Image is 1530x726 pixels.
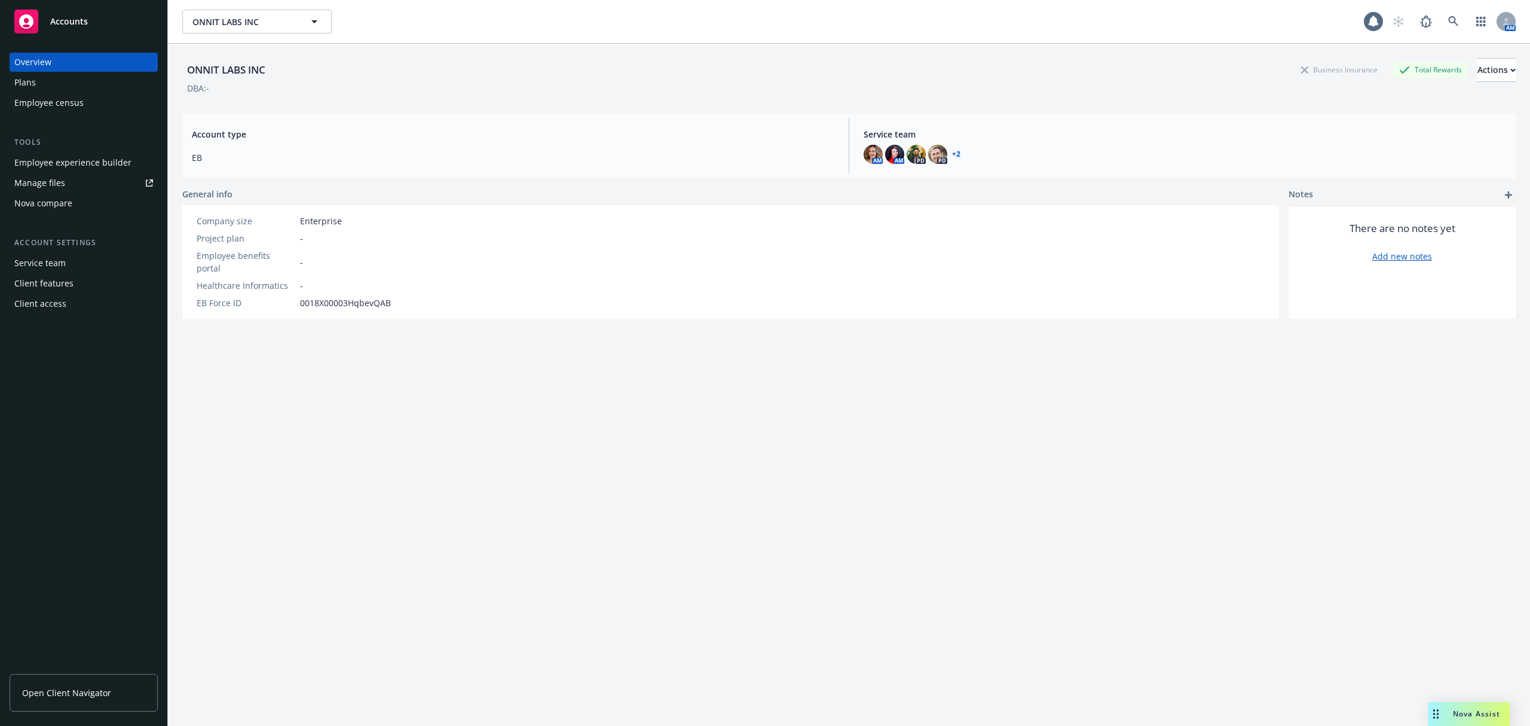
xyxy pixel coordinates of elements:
[300,297,391,309] span: 0018X00003HqbevQAB
[10,194,158,213] a: Nova compare
[192,16,296,28] span: ONNIT LABS INC
[14,194,72,213] div: Nova compare
[1393,62,1468,77] div: Total Rewards
[1289,188,1313,202] span: Notes
[1477,58,1516,82] button: Actions
[300,215,342,227] span: Enterprise
[182,188,232,200] span: General info
[14,73,36,92] div: Plans
[1428,702,1443,726] div: Drag to move
[10,237,158,249] div: Account settings
[14,274,74,293] div: Client features
[197,279,295,292] div: Healthcare Informatics
[10,254,158,273] a: Service team
[197,232,295,245] div: Project plan
[300,256,303,269] span: -
[192,128,834,141] span: Account type
[864,128,1506,141] span: Service team
[10,53,158,72] a: Overview
[192,151,834,164] span: EB
[14,173,65,193] div: Manage files
[952,151,960,158] a: +2
[182,62,270,78] div: ONNIT LABS INC
[10,136,158,148] div: Tools
[187,82,209,94] div: DBA: -
[14,53,51,72] div: Overview
[300,279,303,292] span: -
[14,93,84,112] div: Employee census
[10,73,158,92] a: Plans
[1372,250,1432,263] a: Add new notes
[14,294,66,313] div: Client access
[1442,10,1465,33] a: Search
[50,17,88,26] span: Accounts
[14,153,131,172] div: Employee experience builder
[10,274,158,293] a: Client features
[885,145,904,164] img: photo
[10,294,158,313] a: Client access
[197,249,295,274] div: Employee benefits portal
[182,10,332,33] button: ONNIT LABS INC
[22,687,111,699] span: Open Client Navigator
[1387,10,1410,33] a: Start snowing
[14,254,66,273] div: Service team
[1453,709,1500,719] span: Nova Assist
[10,173,158,193] a: Manage files
[10,5,158,38] a: Accounts
[907,145,926,164] img: photo
[197,215,295,227] div: Company size
[1350,221,1455,236] span: There are no notes yet
[300,232,303,245] span: -
[1414,10,1438,33] a: Report a Bug
[1295,62,1384,77] div: Business Insurance
[197,297,295,309] div: EB Force ID
[1469,10,1493,33] a: Switch app
[1428,702,1510,726] button: Nova Assist
[928,145,947,164] img: photo
[1501,188,1516,202] a: add
[10,153,158,172] a: Employee experience builder
[1477,59,1516,81] div: Actions
[864,145,883,164] img: photo
[10,93,158,112] a: Employee census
